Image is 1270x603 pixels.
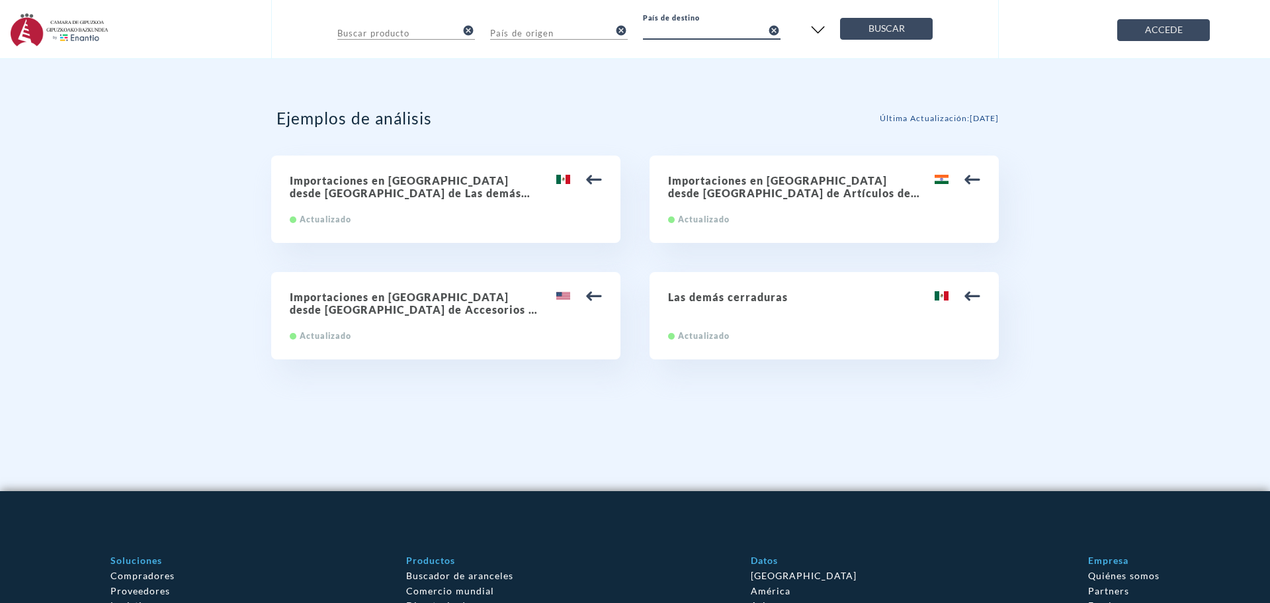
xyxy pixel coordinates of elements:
[290,174,602,199] h2: Importaciones en [GEOGRAPHIC_DATA] desde [GEOGRAPHIC_DATA] de Las demás bombas centrífugas
[668,291,980,303] h2: Las demás cerraduras
[110,585,170,596] a: Proveedores
[1088,570,1160,581] a: Quiénes somos
[615,24,627,36] i: cancel
[751,570,857,581] a: [GEOGRAPHIC_DATA]
[300,214,351,224] span: Actualizado
[300,331,351,341] span: Actualizado
[276,109,432,128] h2: Ejemplos de análisis
[880,113,999,123] span: Última Actualización : [DATE]
[767,19,781,41] button: clear-input
[678,214,730,224] span: Actualizado
[1088,585,1129,596] a: Partners
[1117,19,1210,41] button: Accede
[586,288,602,304] img: arrow.svg
[964,171,980,187] img: arrow.svg
[11,13,108,46] img: enantio
[110,555,162,566] a: Soluciones
[768,24,780,36] i: cancel
[840,18,933,40] button: Buscar
[751,555,778,566] a: Datos
[614,19,628,41] button: clear-input
[290,291,602,316] h2: Importaciones en [GEOGRAPHIC_DATA] desde [GEOGRAPHIC_DATA] de Accesorios de tubería [por ejemplo:...
[807,20,829,40] img: open filter
[406,570,513,581] a: Buscador de aranceles
[406,585,494,596] a: Comercio mundial
[1088,555,1128,566] a: Empresa
[643,15,700,22] label: País de destino
[110,570,175,581] a: Compradores
[586,171,602,187] img: arrow.svg
[751,585,790,596] a: América
[851,21,921,37] span: Buscar
[964,288,980,304] img: arrow.svg
[1128,22,1199,38] span: Accede
[406,555,455,566] a: Productos
[678,331,730,341] span: Actualizado
[462,24,474,36] i: cancel
[668,174,980,199] h2: Importaciones en [GEOGRAPHIC_DATA] desde [GEOGRAPHIC_DATA] de Artículos de grifería y órganos sim...
[462,19,475,41] button: clear-input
